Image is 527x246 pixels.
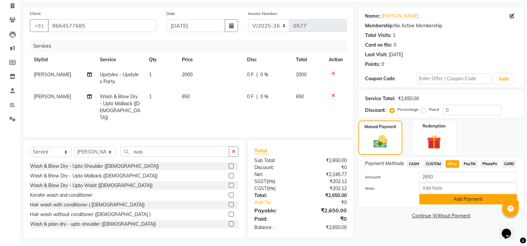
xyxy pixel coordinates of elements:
a: [PERSON_NAME] . [381,13,421,20]
div: Wash & Blow Dry - Upto Midback ([DEMOGRAPHIC_DATA]) [30,172,158,179]
div: Balance : [249,224,301,231]
th: Price [178,52,243,67]
span: SGST [254,178,266,184]
span: 0 F [247,71,254,78]
div: Wash & plain dry - upto shoulder ([DEMOGRAPHIC_DATA]) [30,221,156,228]
input: Add Note [419,183,517,193]
span: | [256,71,258,78]
iframe: chat widget [499,219,520,239]
button: +91 [30,19,49,32]
span: Upstyles - Upstyles Party [100,72,139,85]
div: Wash & Blow Dry - Upto Waist ([DEMOGRAPHIC_DATA]) [30,182,153,189]
div: Payable: [249,206,301,214]
th: Disc [243,52,292,67]
span: 0 F [247,93,254,100]
span: CARD [502,160,516,168]
div: ₹0 [309,199,352,206]
div: ₹2,650.00 [301,224,352,231]
div: ₹202.12 [301,185,352,192]
label: Amount: [360,174,414,180]
span: PhonePe [480,160,499,168]
span: 0 % [260,93,268,100]
div: ₹2,650.00 [398,95,419,102]
label: Note: [360,185,414,191]
div: Membership: [365,22,394,29]
label: Date [166,11,175,17]
button: Apply [494,74,513,84]
div: Keratin wash and conditioner [30,192,92,199]
div: Points: [365,61,380,68]
input: Amount [419,172,517,182]
div: No Active Membership [365,22,517,29]
div: Name: [365,13,380,20]
div: Sub Total: [249,157,301,164]
div: Last Visit: [365,51,387,58]
div: ₹2,650.00 [301,157,352,164]
th: Action [325,52,347,67]
label: Fixed [429,107,439,113]
span: CASH [407,160,421,168]
div: Wash & Blow Dry - Upto Shoulder ([DEMOGRAPHIC_DATA]) [30,163,159,170]
span: 9% [268,186,274,191]
div: [DATE] [389,51,403,58]
div: Hair wash without conditoner ([DEMOGRAPHIC_DATA] ) [30,211,151,218]
input: Search by Name/Mobile/Email/Code [48,19,156,32]
span: 1 [149,94,152,100]
div: Total: [249,192,301,199]
span: Total [254,147,270,154]
span: 2000 [296,72,307,78]
label: Manual Payment [364,124,396,130]
a: Continue Without Payment [360,212,522,219]
label: Client [30,11,41,17]
div: ₹2,245.77 [301,171,352,178]
span: Wash & Blow Dry - Upto Midback ([DEMOGRAPHIC_DATA]) [100,94,140,121]
input: Enter Offer / Coupon Code [416,74,492,84]
span: 650 [296,94,304,100]
div: Paid: [249,215,301,223]
div: ₹2,650.00 [301,206,352,214]
div: Total Visits: [365,32,391,39]
img: _cash.svg [369,134,391,149]
div: 0 [394,42,396,49]
label: Redemption [423,123,446,129]
div: ( ) [249,185,301,192]
div: 0 [381,61,384,68]
label: Percentage [397,107,419,113]
span: Payment Methods [365,160,404,167]
span: 9% [268,179,274,184]
div: Services [31,40,352,52]
div: Coupon Code [365,75,416,82]
th: Qty [145,52,178,67]
div: 1 [393,32,395,39]
th: Total [292,52,325,67]
div: Hair wash with conditioner ( [DEMOGRAPHIC_DATA]) [30,201,145,208]
span: 0 % [260,71,268,78]
div: ₹0 [301,164,352,171]
div: ₹202.12 [301,178,352,185]
span: [PERSON_NAME] [34,94,71,100]
th: Service [96,52,145,67]
a: Add Tip [249,199,309,206]
span: 2000 [182,72,193,78]
span: | [256,93,258,100]
span: [PERSON_NAME] [34,72,71,78]
label: Invoice Number [248,11,277,17]
span: PayTM [462,160,478,168]
button: Add Payment [419,194,517,204]
div: Card on file: [365,42,392,49]
span: CUSTOM [424,160,443,168]
img: _gift.svg [423,133,446,151]
span: 650 [182,94,190,100]
div: ₹0 [301,215,352,223]
th: Stylist [30,52,96,67]
div: Discount: [249,164,301,171]
input: Search or Scan [121,146,229,157]
div: Service Total: [365,95,395,102]
div: Net: [249,171,301,178]
span: CGST [254,185,267,191]
span: 1 [149,72,152,78]
div: ( ) [249,178,301,185]
span: GPay [446,160,459,168]
div: Discount: [365,107,386,114]
div: ₹2,650.00 [301,192,352,199]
